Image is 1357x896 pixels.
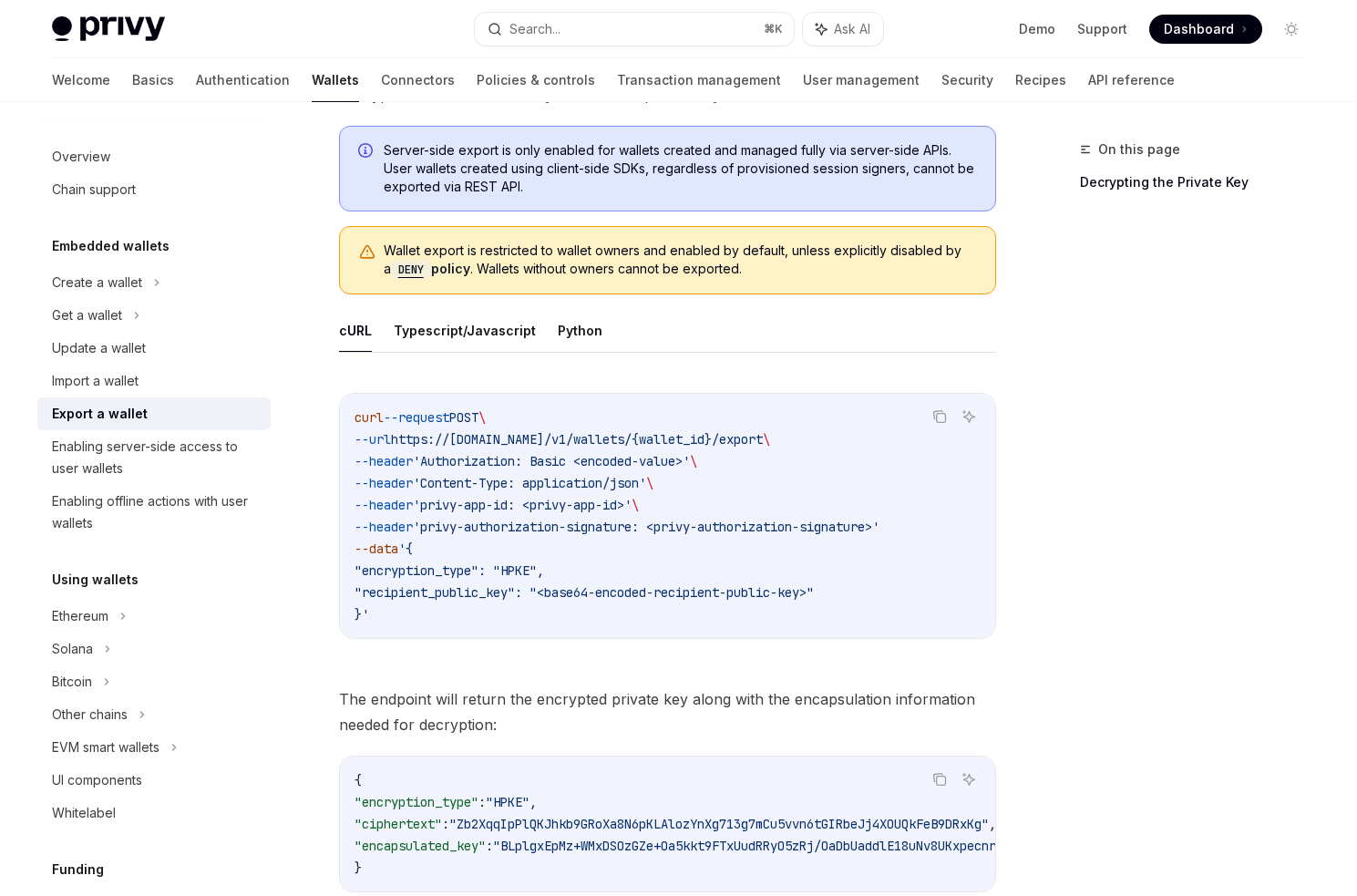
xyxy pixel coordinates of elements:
a: Decrypting the Private Key [1080,168,1321,197]
div: Other chains [52,704,128,726]
a: Whitelabel [37,797,271,829]
h5: Embedded wallets [52,235,170,257]
span: : [442,816,449,832]
a: Authentication [196,58,290,102]
span: --url [355,431,391,448]
span: , [529,794,537,810]
span: "BLplgxEpMz+WMxDSOzGZe+Oa5kkt9FTxUudRRyO5zRj/OaDbUaddlE18uNv8UKxpecnrSy+UByG2C3oJTgTnGNk=" [493,838,1149,854]
a: API reference [1088,58,1175,102]
div: Create a wallet [52,272,142,294]
button: Typescript/Javascript [394,309,536,352]
span: 'privy-authorization-signature: <privy-authorization-signature>' [413,519,879,535]
svg: Info [358,143,376,161]
div: Update a wallet [52,337,146,359]
span: }' [355,606,369,623]
div: Get a wallet [52,304,122,326]
span: curl [355,409,384,426]
span: , [989,816,996,832]
button: Toggle dark mode [1277,15,1306,44]
button: Copy the contents from the code block [928,405,951,428]
span: POST [449,409,478,426]
div: EVM smart wallets [52,736,159,758]
span: "encapsulated_key" [355,838,486,854]
span: ⌘ K [764,22,783,36]
a: User management [803,58,920,102]
span: \ [632,497,639,513]
span: Dashboard [1164,20,1234,38]
a: Connectors [381,58,455,102]
a: Welcome [52,58,110,102]
a: DENYpolicy [391,261,470,276]
span: \ [763,431,770,448]
a: Recipes [1015,58,1066,102]
button: Ask AI [957,405,981,428]
a: Basics [132,58,174,102]
h5: Using wallets [52,569,139,591]
a: Wallets [312,58,359,102]
span: 'privy-app-id: <privy-app-id>' [413,497,632,513]
a: Demo [1019,20,1055,38]
a: Enabling server-side access to user wallets [37,430,271,485]
div: Export a wallet [52,403,148,425]
span: 'Authorization: Basic <encoded-value>' [413,453,690,469]
span: "HPKE" [486,794,529,810]
span: --header [355,497,413,513]
a: Import a wallet [37,365,271,397]
button: Copy the contents from the code block [928,767,951,791]
div: Whitelabel [52,802,116,824]
a: Overview [37,140,271,173]
span: "encryption_type" [355,794,478,810]
span: https://[DOMAIN_NAME]/v1/wallets/{wallet_id}/export [391,431,763,448]
div: Import a wallet [52,370,139,392]
span: "recipient_public_key": "<base64-encoded-recipient-public-key>" [355,584,814,601]
span: Server-side export is only enabled for wallets created and managed fully via server-side APIs. Us... [384,141,977,196]
span: Ask AI [834,20,870,38]
code: DENY [391,261,431,279]
div: Search... [509,18,560,40]
div: Solana [52,638,93,660]
a: Policies & controls [477,58,595,102]
span: } [355,860,362,876]
span: --header [355,519,413,535]
img: light logo [52,16,165,42]
a: Dashboard [1149,15,1262,44]
div: Ethereum [52,605,108,627]
a: Transaction management [617,58,781,102]
span: "encryption_type": "HPKE", [355,562,544,579]
span: --data [355,541,398,557]
a: Security [941,58,993,102]
span: --request [384,409,449,426]
span: '{ [398,541,413,557]
span: Wallet export is restricted to wallet owners and enabled by default, unless explicitly disabled b... [384,242,977,279]
span: \ [646,475,653,491]
span: \ [690,453,697,469]
button: Python [558,309,602,352]
span: : [478,794,486,810]
h5: Funding [52,859,104,881]
a: Export a wallet [37,397,271,430]
div: Enabling server-side access to user wallets [52,436,260,479]
div: Overview [52,146,110,168]
span: "Zb2XqqIpPlQKJhkb9GRoXa8N6pKLAlozYnXg713g7mCu5vvn6tGIRbeJj4XOUQkFeB9DRxKg" [449,816,989,832]
span: { [355,772,362,788]
div: Enabling offline actions with user wallets [52,490,260,534]
span: "ciphertext" [355,816,442,832]
span: --header [355,453,413,469]
span: The endpoint will return the encrypted private key along with the encapsulation information neede... [339,686,996,737]
svg: Warning [358,243,376,262]
span: --header [355,475,413,491]
span: \ [478,409,486,426]
a: Chain support [37,173,271,206]
a: Update a wallet [37,332,271,365]
button: Search...⌘K [475,13,794,46]
a: UI components [37,764,271,797]
div: UI components [52,769,142,791]
button: Ask AI [957,767,981,791]
span: : [486,838,493,854]
div: Chain support [52,179,136,201]
button: cURL [339,309,372,352]
a: Support [1077,20,1127,38]
div: Bitcoin [52,671,92,693]
span: 'Content-Type: application/json' [413,475,646,491]
button: Ask AI [803,13,883,46]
